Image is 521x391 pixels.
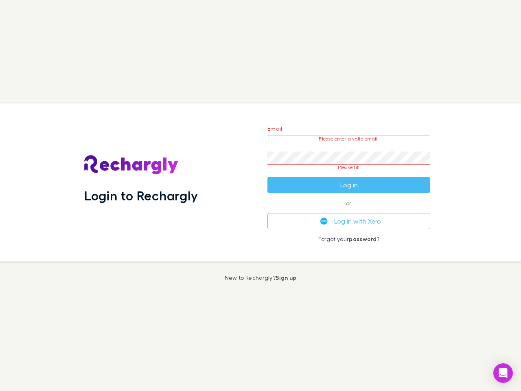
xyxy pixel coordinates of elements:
button: Log in with Xero [267,213,430,229]
p: Please enter a valid email. [267,136,430,142]
p: Please fill [267,165,430,170]
a: password [349,235,377,242]
div: Open Intercom Messenger [493,363,513,383]
img: Xero's logo [320,217,328,225]
h1: Login to Rechargly [84,188,198,203]
p: New to Rechargly? [225,275,297,281]
a: Sign up [276,274,296,281]
button: Log in [267,177,430,193]
img: Rechargly's Logo [84,155,179,175]
p: Forgot your ? [267,236,430,242]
